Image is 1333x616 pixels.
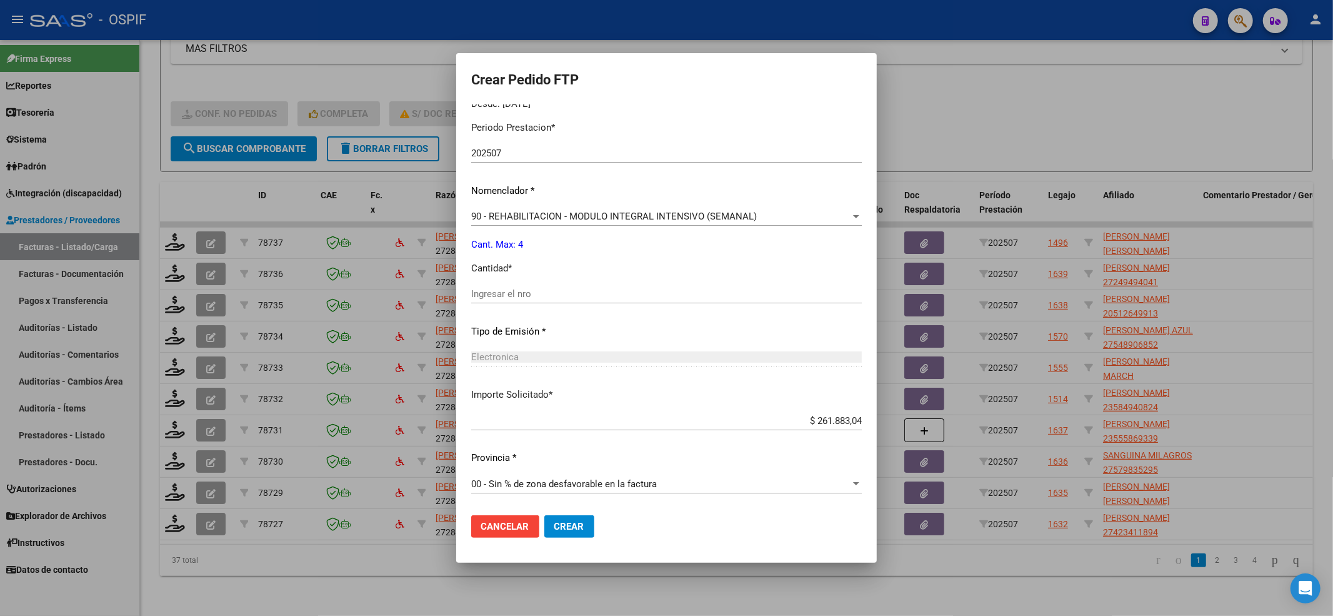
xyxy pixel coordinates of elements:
[471,238,862,252] p: Cant. Max: 4
[471,97,862,111] div: Desde: [DATE]
[1291,573,1321,603] div: Open Intercom Messenger
[481,521,529,532] span: Cancelar
[471,184,862,198] p: Nomenclador *
[471,121,862,135] p: Periodo Prestacion
[471,68,862,92] h2: Crear Pedido FTP
[471,451,862,465] p: Provincia *
[471,351,519,363] span: Electronica
[471,325,862,339] p: Tipo de Emisión *
[471,388,862,402] p: Importe Solicitado
[471,261,862,276] p: Cantidad
[554,521,584,532] span: Crear
[471,478,657,490] span: 00 - Sin % de zona desfavorable en la factura
[471,515,539,538] button: Cancelar
[471,211,757,222] span: 90 - REHABILITACION - MODULO INTEGRAL INTENSIVO (SEMANAL)
[544,515,594,538] button: Crear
